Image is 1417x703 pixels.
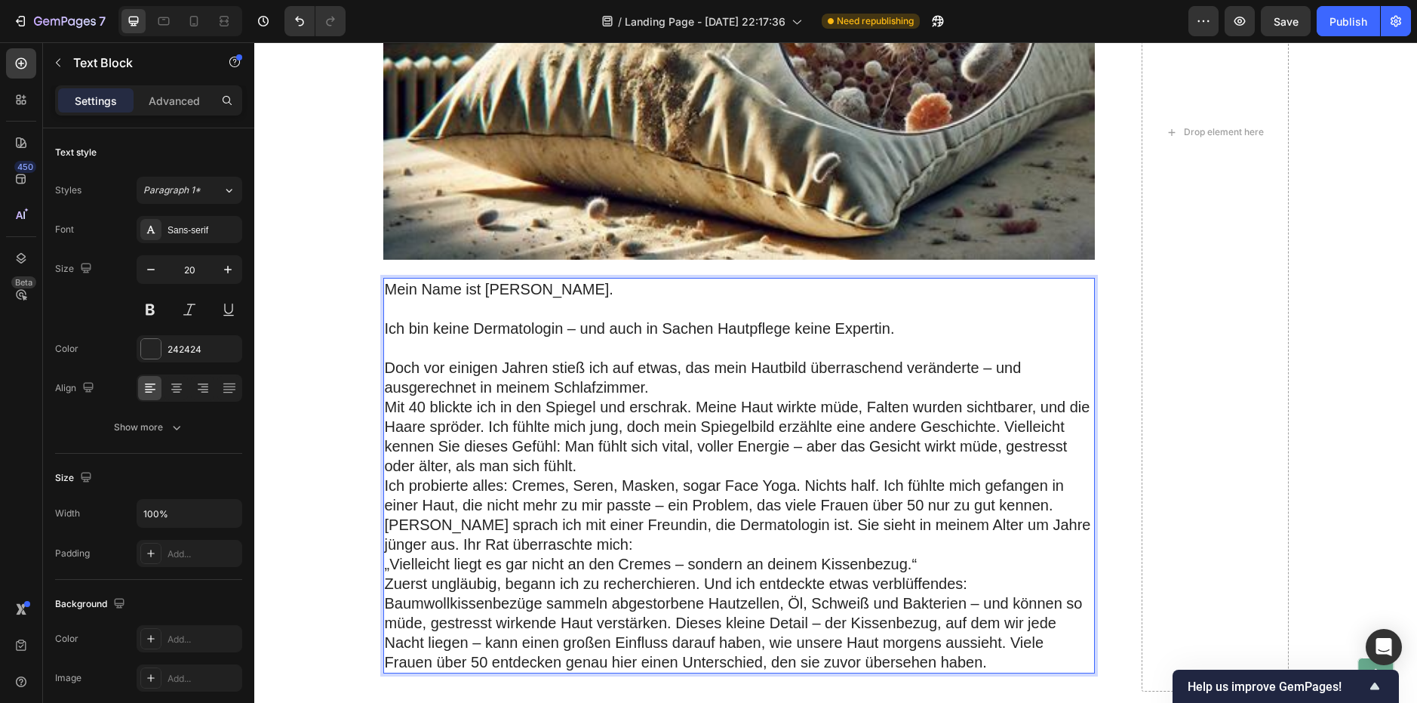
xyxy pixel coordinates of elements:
span: Help us improve GemPages! [1188,680,1366,694]
div: Rich Text Editor. Editing area: main [129,236,841,631]
button: Show more [55,414,242,441]
p: 7 [99,12,106,30]
div: Color [55,342,78,356]
div: Add... [168,672,238,686]
input: Auto [137,500,241,527]
div: Beta [11,276,36,288]
div: Show more [114,420,184,435]
div: Padding [55,547,90,560]
div: Sans-serif [168,224,238,237]
div: Font [55,223,74,236]
button: Show survey - Help us improve GemPages! [1188,677,1384,695]
div: Background [55,594,128,615]
span: / [618,14,622,29]
div: Publish [1329,14,1367,29]
p: Ich probierte alles: Cremes, Seren, Masken, sogar Face Yoga. Nichts half. Ich fühlte mich gefange... [131,433,839,473]
p: Doch vor einigen Jahren stieß ich auf etwas, das mein Hautbild überraschend veränderte – und ausg... [131,316,839,355]
span: Save [1274,15,1299,28]
p: [PERSON_NAME] sprach ich mit einer Freundin, die Dermatologin ist. Sie sieht in meinem Alter um J... [131,473,839,532]
p: Zuerst ungläubig, begann ich zu recherchieren. Und ich entdeckte etwas verblüffendes: Baumwollkis... [131,532,839,630]
span: Paragraph 1* [143,183,201,197]
button: Publish [1317,6,1380,36]
span: Landing Page - [DATE] 22:17:36 [625,14,785,29]
button: 7 [6,6,112,36]
div: 242424 [168,343,238,356]
iframe: Design area [254,42,1417,703]
div: Color [55,632,78,646]
div: Styles [55,183,81,197]
p: Advanced [149,93,200,109]
p: Mit 40 blickte ich in den Spiegel und erschrak. Meine Haut wirkte müde, Falten wurden sichtbarer,... [131,355,839,433]
div: Size [55,259,95,279]
div: Align [55,378,97,399]
div: 450 [14,161,36,173]
p: Mein Name ist [PERSON_NAME]. [131,237,839,257]
p: Text Block [73,54,201,72]
div: Width [55,507,80,520]
div: Open Intercom Messenger [1366,629,1402,665]
div: Drop element here [930,84,1010,96]
button: Save [1261,6,1311,36]
div: Add... [168,633,238,646]
button: Paragraph 1* [137,177,242,204]
p: Settings [75,93,117,109]
div: Undo/Redo [284,6,346,36]
div: Size [55,468,95,489]
div: Image [55,671,81,685]
div: Add... [168,547,238,561]
div: Text style [55,146,97,159]
p: Ich bin keine Dermatologin – und auch in Sachen Hautpflege keine Expertin. [131,276,839,296]
span: Need republishing [837,14,914,28]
